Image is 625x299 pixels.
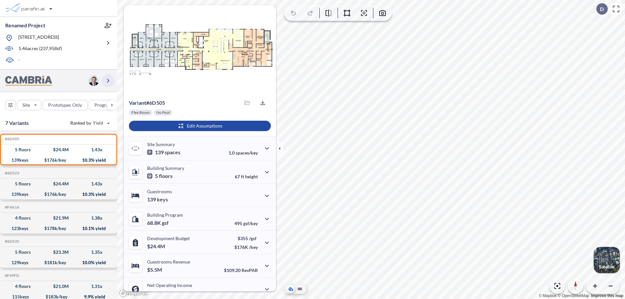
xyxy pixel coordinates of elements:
p: 45.0% [230,291,258,296]
p: Building Summary [147,165,184,171]
span: gsf [162,220,169,226]
h5: Click to copy the code [4,171,19,175]
span: keys [157,196,168,203]
p: Guestrooms [147,189,172,194]
a: Mapbox homepage [119,290,148,297]
p: Renamed Project [5,22,45,29]
p: $109.20 [224,267,258,273]
button: Site Plan [296,285,304,293]
button: Aerial View [287,285,295,293]
p: [STREET_ADDRESS] [18,34,59,42]
button: Prototypes Only [43,100,88,110]
p: # 6d505 [129,100,165,106]
h5: Click to copy the code [4,239,19,244]
span: ft [241,174,244,179]
p: $176K [234,244,258,250]
img: BrandImage [5,76,52,86]
span: margin [243,291,258,296]
img: user logo [89,75,99,86]
h5: Click to copy the code [4,137,19,141]
button: Edit Assumptions [129,121,271,131]
p: Flex Room [132,110,150,115]
button: Switcher ImageSatellite [594,247,620,273]
p: Satellite [599,264,615,269]
p: - [18,57,20,64]
p: $355 [234,236,258,241]
p: No Pool [156,110,170,115]
p: Prototypes Only [48,102,82,108]
span: gsf/key [243,221,258,226]
span: Variant [129,100,146,106]
a: OpenStreetMap [558,293,589,298]
button: Ranked by Yield [65,118,114,128]
p: Site Summary [147,142,175,147]
p: Development Budget [147,236,190,241]
p: Program [94,102,113,108]
p: Guestrooms Revenue [147,259,190,265]
p: 495 [234,221,258,226]
p: 5 [147,173,173,179]
a: Mapbox [539,293,557,298]
p: Edit Assumptions [187,123,222,129]
button: Program [89,100,124,110]
p: 1.0 [229,150,258,156]
p: Building Program [147,212,183,218]
span: floors [159,173,173,179]
h5: Click to copy the code [4,205,19,210]
p: D [600,6,604,12]
span: height [245,174,258,179]
p: $24.4M [147,243,166,250]
p: $2.5M [147,290,163,296]
p: $5.5M [147,266,163,273]
span: /gsf [249,236,257,241]
p: 139 [147,196,168,203]
span: spaces/key [236,150,258,156]
p: 5.46 acres ( 237,958 sf) [19,45,62,52]
span: spaces [165,149,180,156]
span: /key [249,244,258,250]
span: RevPAR [242,267,258,273]
p: 139 [147,149,180,156]
img: Switcher Image [594,247,620,273]
p: 68.8K [147,220,169,226]
h5: Click to copy the code [4,273,19,278]
button: Site [17,100,41,110]
p: 67 [235,174,258,179]
p: 7 Variants [5,119,29,127]
p: Net Operating Income [147,282,192,288]
p: Site [22,102,30,108]
a: Improve this map [591,293,623,298]
span: Yield [93,120,104,126]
